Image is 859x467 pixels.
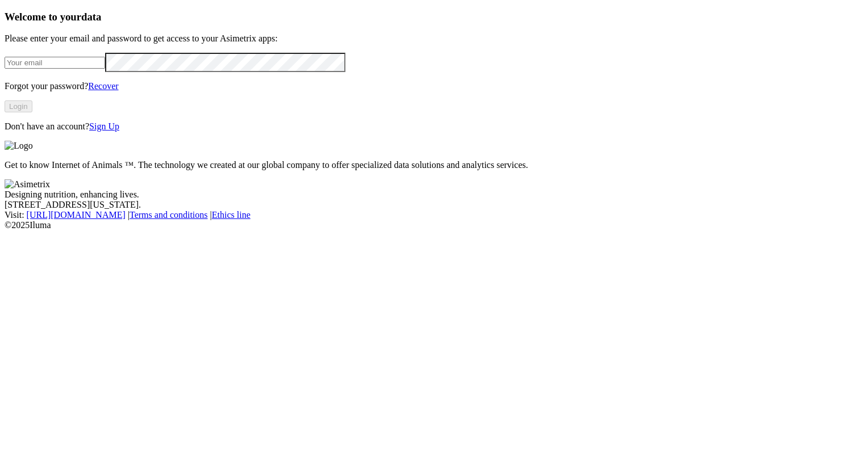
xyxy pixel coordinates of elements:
input: Your email [5,57,105,69]
img: Asimetrix [5,179,50,190]
p: Please enter your email and password to get access to your Asimetrix apps: [5,33,854,44]
a: Sign Up [89,121,119,131]
p: Don't have an account? [5,121,854,132]
button: Login [5,100,32,112]
a: Ethics line [212,210,251,220]
img: Logo [5,141,33,151]
div: Designing nutrition, enhancing lives. [5,190,854,200]
a: Recover [88,81,118,91]
div: © 2025 Iluma [5,220,854,230]
p: Forgot your password? [5,81,854,91]
a: [URL][DOMAIN_NAME] [27,210,126,220]
p: Get to know Internet of Animals ™. The technology we created at our global company to offer speci... [5,160,854,170]
h3: Welcome to your [5,11,854,23]
div: [STREET_ADDRESS][US_STATE]. [5,200,854,210]
span: data [81,11,101,23]
div: Visit : | | [5,210,854,220]
a: Terms and conditions [130,210,208,220]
